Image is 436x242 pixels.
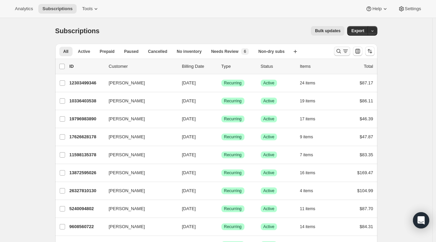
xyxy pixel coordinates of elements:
button: 24 items [300,78,323,88]
span: $104.99 [357,188,373,193]
button: Search and filter results [334,46,350,56]
button: [PERSON_NAME] [105,149,173,160]
span: 16 items [300,170,315,176]
p: Customer [109,63,177,70]
span: [PERSON_NAME] [109,134,145,140]
span: [PERSON_NAME] [109,169,145,176]
span: Active [263,206,275,211]
button: [PERSON_NAME] [105,114,173,124]
div: Items [300,63,334,70]
span: [DATE] [182,188,196,193]
span: Recurring [224,152,242,158]
span: [PERSON_NAME] [109,80,145,86]
p: 5240094802 [70,205,103,212]
span: Settings [405,6,421,12]
div: 19796983890[PERSON_NAME][DATE]SuccessRecurringSuccessActive17 items$46.39 [70,114,373,124]
span: Recurring [224,188,242,194]
span: 17 items [300,116,315,122]
p: 12303499346 [70,80,103,86]
button: 16 items [300,168,323,178]
p: 17626628178 [70,134,103,140]
span: [PERSON_NAME] [109,223,145,230]
p: 13872595026 [70,169,103,176]
span: [DATE] [182,134,196,139]
span: Active [263,152,275,158]
span: [DATE] [182,224,196,229]
button: Help [361,4,392,14]
span: [DATE] [182,206,196,211]
span: $169.47 [357,170,373,175]
span: [DATE] [182,80,196,85]
span: $46.39 [360,116,373,121]
button: 4 items [300,186,321,196]
p: 19796983890 [70,116,103,122]
button: [PERSON_NAME] [105,96,173,106]
span: [PERSON_NAME] [109,187,145,194]
span: [PERSON_NAME] [109,205,145,212]
button: Bulk updates [311,26,344,36]
span: Active [263,188,275,194]
span: $87.17 [360,80,373,85]
p: ID [70,63,103,70]
div: 26327810130[PERSON_NAME][DATE]SuccessRecurringSuccessActive4 items$104.99 [70,186,373,196]
span: [PERSON_NAME] [109,152,145,158]
button: [PERSON_NAME] [105,185,173,196]
button: [PERSON_NAME] [105,203,173,214]
span: Export [351,28,364,34]
button: 14 items [300,222,323,231]
span: $47.87 [360,134,373,139]
span: Analytics [15,6,33,12]
div: Type [221,63,255,70]
button: Customize table column order and visibility [353,46,362,56]
div: 9608560722[PERSON_NAME][DATE]SuccessRecurringSuccessActive14 items$84.31 [70,222,373,231]
span: Subscriptions [42,6,73,12]
span: 6 [244,49,246,54]
span: Active [78,49,90,54]
button: [PERSON_NAME] [105,167,173,178]
div: 13872595026[PERSON_NAME][DATE]SuccessRecurringSuccessActive16 items$169.47 [70,168,373,178]
span: [PERSON_NAME] [109,116,145,122]
span: Active [263,98,275,104]
p: 9608560722 [70,223,103,230]
button: Export [347,26,368,36]
span: Recurring [224,206,242,211]
span: Bulk updates [315,28,340,34]
button: 17 items [300,114,323,124]
button: Analytics [11,4,37,14]
button: [PERSON_NAME] [105,132,173,142]
p: 10336403538 [70,98,103,104]
span: Cancelled [148,49,167,54]
p: Billing Date [182,63,216,70]
div: 12303499346[PERSON_NAME][DATE]SuccessRecurringSuccessActive24 items$87.17 [70,78,373,88]
button: 19 items [300,96,323,106]
div: 5240094802[PERSON_NAME][DATE]SuccessRecurringSuccessActive11 items$87.70 [70,204,373,214]
div: 11598135378[PERSON_NAME][DATE]SuccessRecurringSuccessActive7 items$83.35 [70,150,373,160]
span: [DATE] [182,170,196,175]
span: [DATE] [182,116,196,121]
div: Open Intercom Messenger [413,212,429,228]
p: Status [261,63,295,70]
button: [PERSON_NAME] [105,221,173,232]
button: Settings [394,4,425,14]
span: 4 items [300,188,313,194]
span: Prepaid [100,49,115,54]
div: 17626628178[PERSON_NAME][DATE]SuccessRecurringSuccessActive9 items$47.87 [70,132,373,142]
span: [DATE] [182,98,196,103]
span: Recurring [224,80,242,86]
span: 7 items [300,152,313,158]
span: Active [263,170,275,176]
span: No inventory [177,49,201,54]
span: 19 items [300,98,315,104]
span: 9 items [300,134,313,140]
span: Recurring [224,116,242,122]
button: [PERSON_NAME] [105,78,173,88]
span: [DATE] [182,152,196,157]
button: 9 items [300,132,321,142]
span: Active [263,224,275,229]
span: 11 items [300,206,315,211]
span: Recurring [224,224,242,229]
button: 11 items [300,204,323,214]
span: $86.11 [360,98,373,103]
button: Tools [78,4,103,14]
button: Subscriptions [38,4,77,14]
